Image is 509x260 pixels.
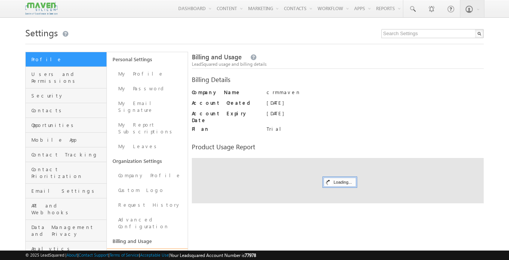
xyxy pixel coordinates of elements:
[25,26,58,39] span: Settings
[26,198,106,220] a: API and Webhooks
[26,241,106,256] a: Analytics
[110,252,139,257] a: Terms of Service
[192,144,483,150] div: Product Usage Report
[107,52,188,67] a: Personal Settings
[107,118,188,139] a: My Report Subscriptions
[107,96,188,118] a: My Email Signature
[31,151,105,158] span: Contact Tracking
[107,139,188,154] a: My Leaves
[107,198,188,212] a: Request History
[107,234,188,248] a: Billing and Usage
[267,125,483,136] div: Trial
[107,81,188,96] a: My Password
[107,168,188,183] a: Company Profile
[26,147,106,162] a: Contact Tracking
[31,187,105,194] span: Email Settings
[192,76,483,83] div: Billing Details
[31,122,105,128] span: Opportunities
[31,56,105,63] span: Profile
[26,184,106,198] a: Email Settings
[25,2,57,15] img: Custom Logo
[26,67,106,88] a: Users and Permissions
[381,29,484,38] input: Search Settings
[79,252,108,257] a: Contact Support
[31,107,105,114] span: Contacts
[192,125,259,132] label: Plan
[31,166,105,180] span: Contact Prioritization
[31,224,105,237] span: Data Management and Privacy
[26,52,106,67] a: Profile
[31,136,105,143] span: Mobile App
[26,162,106,184] a: Contact Prioritization
[324,178,356,187] div: Loading...
[26,88,106,103] a: Security
[26,118,106,133] a: Opportunities
[107,212,188,234] a: Advanced Configuration
[192,53,242,61] span: Billing and Usage
[26,220,106,241] a: Data Management and Privacy
[192,61,483,68] div: LeadSquared usage and billing details
[192,89,259,96] label: Company Name
[26,103,106,118] a: Contacts
[31,71,105,84] span: Users and Permissions
[267,110,483,121] div: [DATE]
[192,99,259,106] label: Account Created
[267,89,483,99] div: crmmaven
[267,99,483,110] div: [DATE]
[26,133,106,147] a: Mobile App
[192,110,259,124] label: Account Expiry Date
[245,252,256,258] span: 77978
[66,252,77,257] a: About
[25,252,256,259] span: © 2025 LeadSquared | | | | |
[107,154,188,168] a: Organization Settings
[107,183,188,198] a: Custom Logo
[170,252,256,258] span: Your Leadsquared Account Number is
[31,245,105,252] span: Analytics
[107,67,188,81] a: My Profile
[31,92,105,99] span: Security
[140,252,169,257] a: Acceptable Use
[31,202,105,216] span: API and Webhooks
